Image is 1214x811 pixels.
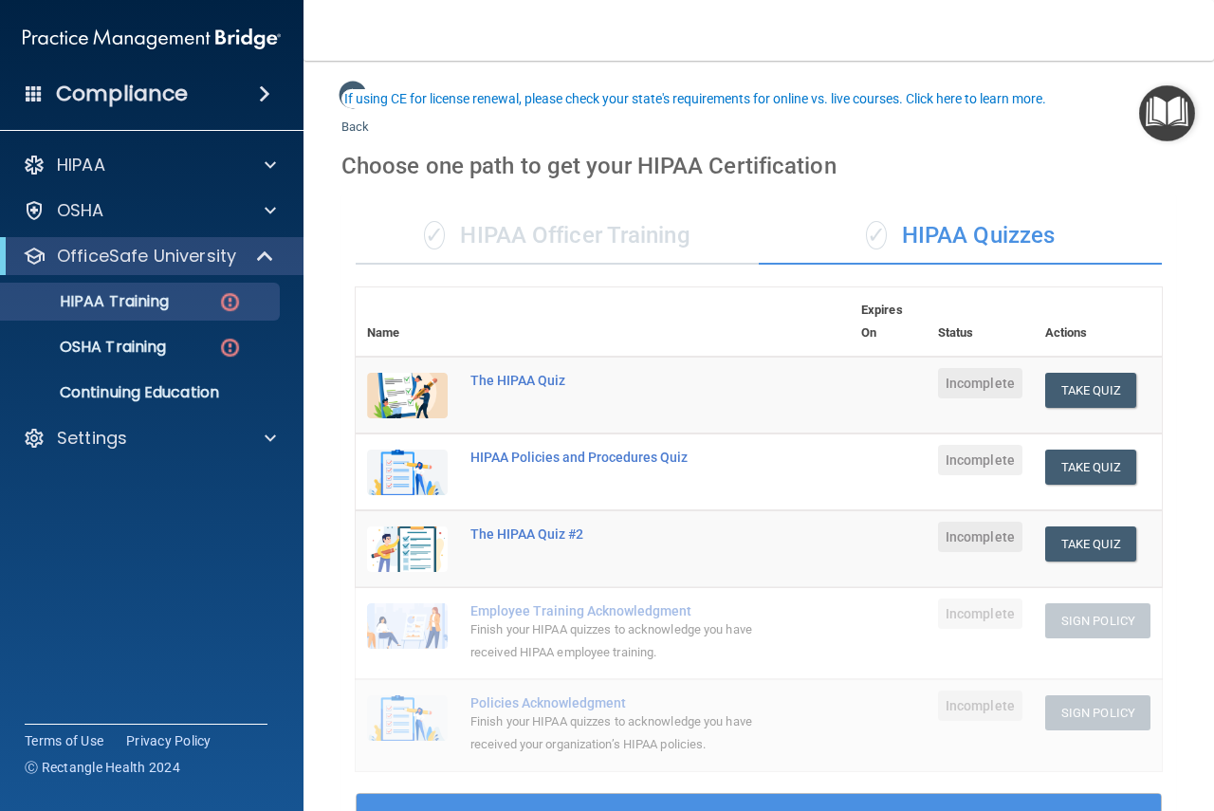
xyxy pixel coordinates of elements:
[341,138,1176,194] div: Choose one path to get your HIPAA Certification
[57,199,104,222] p: OSHA
[57,427,127,450] p: Settings
[356,208,759,265] div: HIPAA Officer Training
[470,450,755,465] div: HIPAA Policies and Procedures Quiz
[1045,450,1136,485] button: Take Quiz
[470,603,755,618] div: Employee Training Acknowledgment
[126,731,212,750] a: Privacy Policy
[1045,373,1136,408] button: Take Quiz
[938,691,1022,721] span: Incomplete
[23,245,275,267] a: OfficeSafe University
[866,221,887,249] span: ✓
[470,618,755,664] div: Finish your HIPAA quizzes to acknowledge you have received HIPAA employee training.
[759,208,1162,265] div: HIPAA Quizzes
[341,97,369,134] a: Back
[12,383,271,402] p: Continuing Education
[1045,695,1150,730] button: Sign Policy
[1045,603,1150,638] button: Sign Policy
[850,287,927,357] th: Expires On
[25,731,103,750] a: Terms of Use
[23,20,281,58] img: PMB logo
[218,336,242,359] img: danger-circle.6113f641.png
[12,292,169,311] p: HIPAA Training
[218,290,242,314] img: danger-circle.6113f641.png
[927,287,1034,357] th: Status
[23,154,276,176] a: HIPAA
[56,81,188,107] h4: Compliance
[1045,526,1136,562] button: Take Quiz
[356,287,459,357] th: Name
[57,154,105,176] p: HIPAA
[938,599,1022,629] span: Incomplete
[470,695,755,710] div: Policies Acknowledgment
[938,368,1022,398] span: Incomplete
[12,338,166,357] p: OSHA Training
[23,427,276,450] a: Settings
[938,445,1022,475] span: Incomplete
[470,710,755,756] div: Finish your HIPAA quizzes to acknowledge you have received your organization’s HIPAA policies.
[57,245,236,267] p: OfficeSafe University
[470,526,755,542] div: The HIPAA Quiz #2
[341,89,1049,108] button: If using CE for license renewal, please check your state's requirements for online vs. live cours...
[470,373,755,388] div: The HIPAA Quiz
[1119,680,1191,752] iframe: Drift Widget Chat Controller
[424,221,445,249] span: ✓
[344,92,1046,105] div: If using CE for license renewal, please check your state's requirements for online vs. live cours...
[1139,85,1195,141] button: Open Resource Center
[938,522,1022,552] span: Incomplete
[25,758,180,777] span: Ⓒ Rectangle Health 2024
[23,199,276,222] a: OSHA
[1034,287,1162,357] th: Actions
